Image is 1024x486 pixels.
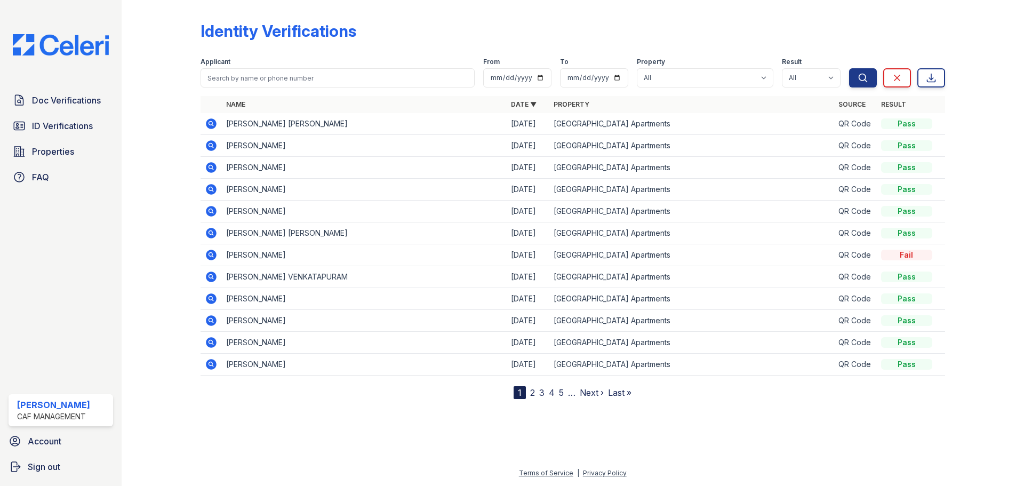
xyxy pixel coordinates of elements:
a: 5 [559,387,564,398]
span: Account [28,435,61,448]
div: Pass [881,206,932,217]
div: Pass [881,228,932,238]
a: ID Verifications [9,115,113,137]
td: [GEOGRAPHIC_DATA] Apartments [549,113,834,135]
a: Account [4,431,117,452]
td: [PERSON_NAME] [222,135,507,157]
div: Fail [881,250,932,260]
td: QR Code [834,135,877,157]
div: Identity Verifications [201,21,356,41]
td: QR Code [834,288,877,310]
a: 2 [530,387,535,398]
a: Properties [9,141,113,162]
td: [PERSON_NAME] [222,332,507,354]
td: [GEOGRAPHIC_DATA] Apartments [549,310,834,332]
td: [GEOGRAPHIC_DATA] Apartments [549,201,834,222]
td: [GEOGRAPHIC_DATA] Apartments [549,179,834,201]
div: Pass [881,359,932,370]
a: Terms of Service [519,469,573,477]
div: | [577,469,579,477]
td: [PERSON_NAME] [222,288,507,310]
span: ID Verifications [32,119,93,132]
a: Doc Verifications [9,90,113,111]
td: [PERSON_NAME] [222,179,507,201]
td: QR Code [834,201,877,222]
td: [GEOGRAPHIC_DATA] Apartments [549,288,834,310]
div: Pass [881,337,932,348]
span: Sign out [28,460,60,473]
td: QR Code [834,266,877,288]
a: FAQ [9,166,113,188]
td: [PERSON_NAME] [222,157,507,179]
div: Pass [881,118,932,129]
td: [PERSON_NAME] [PERSON_NAME] [222,222,507,244]
td: [DATE] [507,135,549,157]
td: [DATE] [507,266,549,288]
img: CE_Logo_Blue-a8612792a0a2168367f1c8372b55b34899dd931a85d93a1a3d3e32e68fde9ad4.png [4,34,117,55]
span: FAQ [32,171,49,184]
span: Doc Verifications [32,94,101,107]
div: Pass [881,272,932,282]
td: QR Code [834,244,877,266]
div: Pass [881,140,932,151]
a: Source [838,100,866,108]
div: Pass [881,293,932,304]
td: [GEOGRAPHIC_DATA] Apartments [549,157,834,179]
div: CAF Management [17,411,90,422]
a: Result [881,100,906,108]
td: QR Code [834,332,877,354]
label: Property [637,58,665,66]
td: [GEOGRAPHIC_DATA] Apartments [549,222,834,244]
td: [PERSON_NAME] VENKATAPURAM [222,266,507,288]
a: Name [226,100,245,108]
a: Sign out [4,456,117,477]
input: Search by name or phone number [201,68,475,87]
div: Pass [881,184,932,195]
label: From [483,58,500,66]
a: Property [554,100,589,108]
span: Properties [32,145,74,158]
td: [GEOGRAPHIC_DATA] Apartments [549,354,834,376]
td: [DATE] [507,310,549,332]
td: QR Code [834,179,877,201]
td: QR Code [834,157,877,179]
td: QR Code [834,354,877,376]
td: [PERSON_NAME] [222,310,507,332]
div: 1 [514,386,526,399]
div: Pass [881,162,932,173]
a: Privacy Policy [583,469,627,477]
td: [PERSON_NAME] [PERSON_NAME] [222,113,507,135]
label: To [560,58,569,66]
td: [DATE] [507,354,549,376]
label: Applicant [201,58,230,66]
td: [DATE] [507,157,549,179]
td: [GEOGRAPHIC_DATA] Apartments [549,332,834,354]
div: [PERSON_NAME] [17,399,90,411]
td: [PERSON_NAME] [222,201,507,222]
td: [DATE] [507,288,549,310]
td: [PERSON_NAME] [222,244,507,266]
a: Date ▼ [511,100,537,108]
td: [DATE] [507,332,549,354]
td: [PERSON_NAME] [222,354,507,376]
td: [DATE] [507,244,549,266]
a: Last » [608,387,631,398]
td: QR Code [834,113,877,135]
td: [GEOGRAPHIC_DATA] Apartments [549,135,834,157]
label: Result [782,58,802,66]
a: 4 [549,387,555,398]
td: QR Code [834,310,877,332]
td: [GEOGRAPHIC_DATA] Apartments [549,266,834,288]
td: [GEOGRAPHIC_DATA] Apartments [549,244,834,266]
td: [DATE] [507,222,549,244]
td: [DATE] [507,113,549,135]
td: QR Code [834,222,877,244]
a: 3 [539,387,545,398]
div: Pass [881,315,932,326]
td: [DATE] [507,201,549,222]
td: [DATE] [507,179,549,201]
a: Next › [580,387,604,398]
span: … [568,386,575,399]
